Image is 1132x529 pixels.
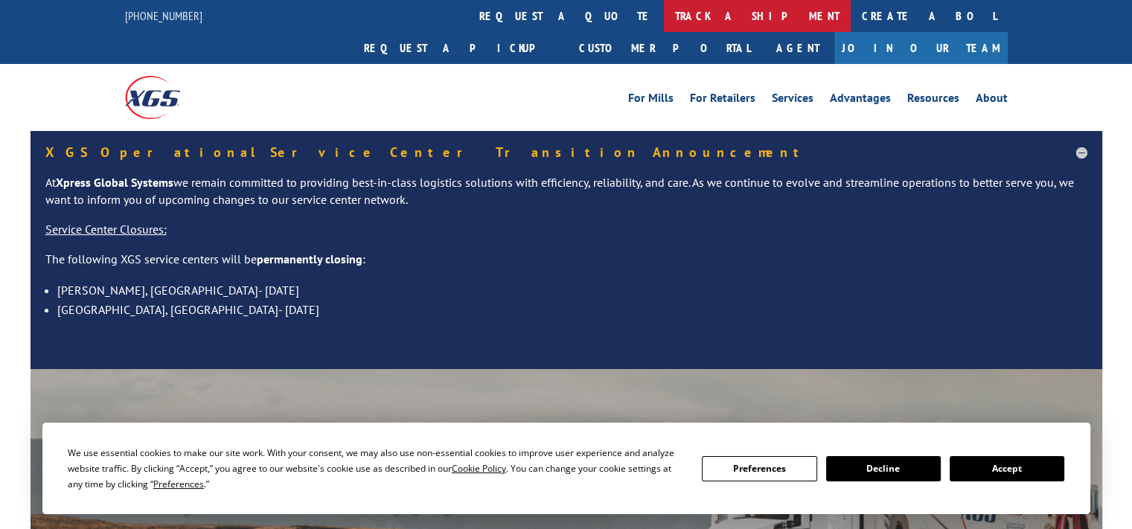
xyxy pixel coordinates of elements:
h5: XGS Operational Service Center Transition Announcement [45,146,1087,159]
li: [PERSON_NAME], [GEOGRAPHIC_DATA]- [DATE] [57,280,1087,300]
u: Service Center Closures: [45,222,167,237]
a: For Retailers [690,92,755,109]
a: Customer Portal [568,32,761,64]
a: Services [772,92,813,109]
a: Request a pickup [353,32,568,64]
a: [PHONE_NUMBER] [125,8,202,23]
span: Preferences [153,478,204,490]
a: Agent [761,32,834,64]
div: Cookie Consent Prompt [42,423,1090,514]
span: Cookie Policy [452,462,506,475]
button: Preferences [702,456,816,481]
strong: Xpress Global Systems [56,175,173,190]
a: For Mills [628,92,674,109]
button: Decline [826,456,941,481]
a: Join Our Team [834,32,1008,64]
div: We use essential cookies to make our site work. With your consent, we may also use non-essential ... [68,445,684,492]
a: About [976,92,1008,109]
p: At we remain committed to providing best-in-class logistics solutions with efficiency, reliabilit... [45,174,1087,222]
button: Accept [950,456,1064,481]
p: The following XGS service centers will be : [45,251,1087,280]
strong: permanently closing [257,251,362,266]
a: Resources [907,92,959,109]
li: [GEOGRAPHIC_DATA], [GEOGRAPHIC_DATA]- [DATE] [57,300,1087,319]
a: Advantages [830,92,891,109]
